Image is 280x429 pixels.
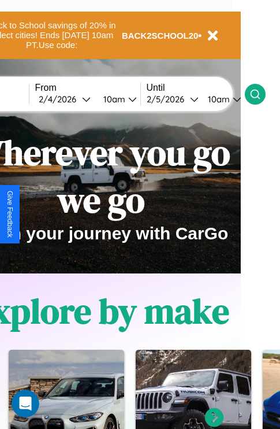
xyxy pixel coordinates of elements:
iframe: Intercom live chat [12,390,39,417]
div: 10am [202,94,233,105]
div: 2 / 4 / 2026 [39,94,82,105]
div: Give Feedback [6,191,14,238]
button: 2/4/2026 [35,93,94,105]
button: 10am [199,93,245,105]
button: 10am [94,93,140,105]
b: BACK2SCHOOL20 [122,31,199,40]
div: 2 / 5 / 2026 [147,94,190,105]
label: From [35,83,140,93]
div: 10am [98,94,128,105]
label: Until [147,83,245,93]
